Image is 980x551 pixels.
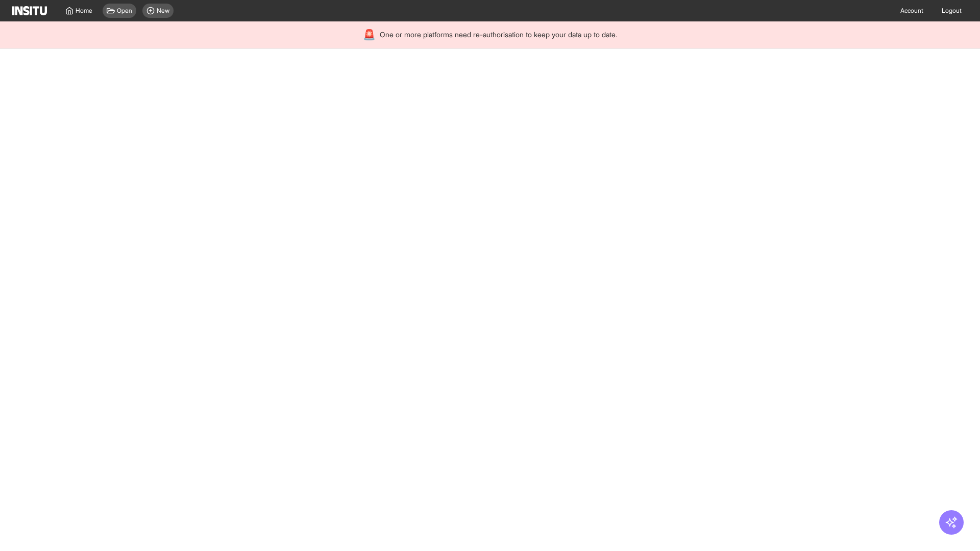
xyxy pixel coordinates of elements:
[363,28,376,42] div: 🚨
[12,6,47,15] img: Logo
[117,7,132,15] span: Open
[157,7,169,15] span: New
[76,7,92,15] span: Home
[380,30,617,40] span: One or more platforms need re-authorisation to keep your data up to date.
